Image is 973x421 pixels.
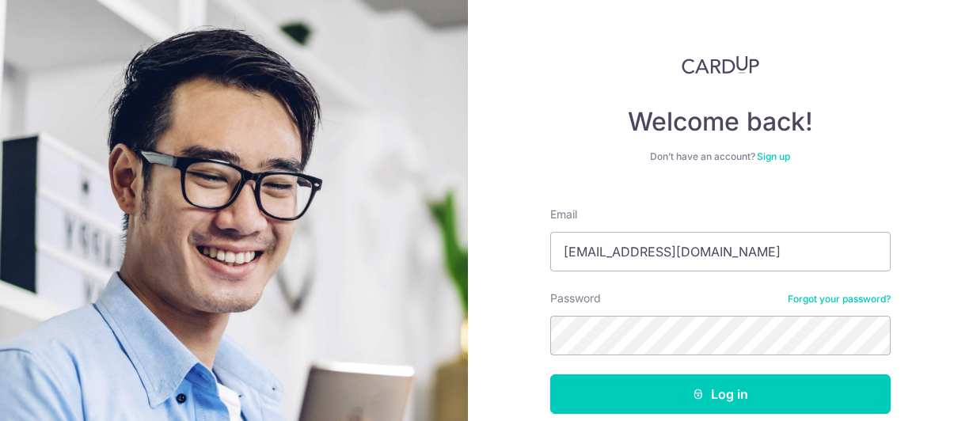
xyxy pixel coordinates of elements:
[550,106,891,138] h4: Welcome back!
[788,293,891,305] a: Forgot your password?
[682,55,759,74] img: CardUp Logo
[550,150,891,163] div: Don’t have an account?
[757,150,790,162] a: Sign up
[550,207,577,222] label: Email
[550,232,891,271] input: Enter your Email
[550,374,891,414] button: Log in
[550,290,601,306] label: Password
